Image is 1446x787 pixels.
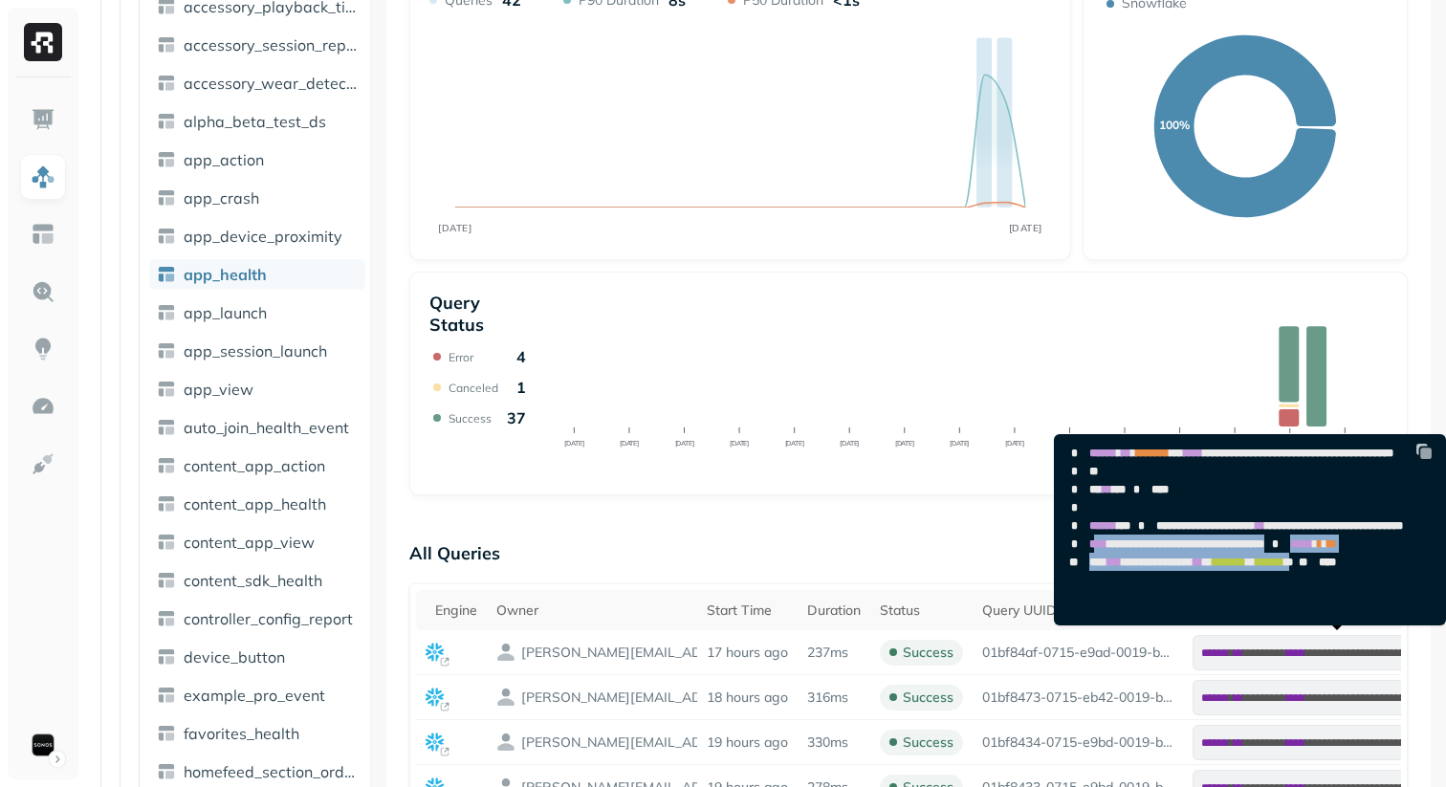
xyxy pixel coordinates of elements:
p: 18 hours ago [707,689,788,707]
span: accessory_session_report [184,35,358,55]
span: app_session_launch [184,341,327,361]
span: app_device_proximity [184,227,342,246]
a: app_crash [149,183,365,213]
p: 1 [516,378,526,397]
a: auto_join_health_event [149,412,365,443]
p: Query Status [429,292,527,336]
img: table [157,303,176,322]
a: content_sdk_health [149,565,365,596]
span: content_app_health [184,494,326,514]
tspan: [DATE] [620,439,639,448]
p: success [903,733,953,752]
span: app_health [184,265,267,284]
a: homefeed_section_order [149,756,365,787]
a: app_session_launch [149,336,365,366]
tspan: [DATE] [565,439,584,448]
span: alpha_beta_test_ds [184,112,326,131]
p: 330ms [807,733,848,752]
span: content_app_action [184,456,325,475]
p: 19 hours ago [707,733,788,752]
tspan: [DATE] [841,439,860,448]
a: controller_config_report [149,603,365,634]
p: 316ms [807,689,848,707]
img: table [157,188,176,208]
a: accessory_session_report [149,30,365,60]
img: table [157,341,176,361]
img: table [157,571,176,590]
span: app_action [184,150,264,169]
img: table [157,686,176,705]
p: 01bf84af-0715-e9ad-0019-b90201de70cb [982,644,1173,662]
img: Sonos [30,732,56,758]
span: auto_join_health_event [184,418,349,437]
img: table [157,150,176,169]
p: All Queries [409,534,1408,572]
a: app_health [149,259,365,290]
div: Owner [496,601,688,620]
a: app_view [149,374,365,404]
span: app_view [184,380,253,399]
p: Canceled [449,381,498,395]
div: Status [880,601,963,620]
img: table [157,74,176,93]
a: app_action [149,144,365,175]
tspan: [DATE] [785,439,804,448]
img: Insights [31,337,55,361]
a: app_launch [149,297,365,328]
img: Assets [31,164,55,189]
p: 37 [507,408,526,427]
p: HIMANSHU.RAMCHANDANI@SONOS.COM [521,644,712,662]
p: 4 [516,347,526,366]
img: table [157,533,176,552]
p: success [903,644,953,662]
p: HIMANSHU.RAMCHANDANI@SONOS.COM [521,733,712,752]
img: Optimization [31,394,55,419]
div: Query UUID [982,601,1173,620]
span: device_button [184,647,285,667]
img: table [157,456,176,475]
p: 17 hours ago [707,644,788,662]
div: Engine [435,601,477,620]
a: content_app_health [149,489,365,519]
tspan: [DATE] [951,439,970,448]
tspan: [DATE] [730,439,749,448]
tspan: [DATE] [1009,222,1042,234]
img: Ryft [24,23,62,61]
img: table [157,647,176,667]
img: Query Explorer [31,279,55,304]
p: success [903,689,953,707]
span: controller_config_report [184,609,353,628]
img: table [157,494,176,514]
img: Integrations [31,451,55,476]
text: 100% [1159,118,1190,132]
div: Start Time [707,601,788,620]
a: content_app_action [149,450,365,481]
p: 01bf8434-0715-e9bd-0019-b90201d1a3ff [982,733,1173,752]
span: example_pro_event [184,686,325,705]
span: content_sdk_health [184,571,322,590]
img: table [157,724,176,743]
p: 237ms [807,644,848,662]
p: 01bf8473-0715-eb42-0019-b90201d9c8fb [982,689,1173,707]
a: device_button [149,642,365,672]
img: table [157,35,176,55]
img: table [157,112,176,131]
img: table [157,418,176,437]
p: Success [449,411,492,426]
tspan: [DATE] [895,439,914,448]
a: app_device_proximity [149,221,365,251]
div: Duration [807,601,861,620]
a: alpha_beta_test_ds [149,106,365,137]
a: accessory_wear_detection [149,68,365,98]
a: content_app_view [149,527,365,557]
a: example_pro_event [149,680,365,710]
img: table [157,227,176,246]
span: favorites_health [184,724,299,743]
p: Error [449,350,473,364]
img: Dashboard [31,107,55,132]
img: table [157,609,176,628]
tspan: [DATE] [438,222,471,234]
tspan: [DATE] [675,439,694,448]
img: table [157,380,176,399]
img: Asset Explorer [31,222,55,247]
